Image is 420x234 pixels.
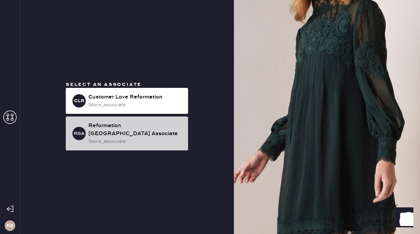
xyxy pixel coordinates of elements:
iframe: Front Chat [388,204,417,233]
div: Reformation [GEOGRAPHIC_DATA] Associate [88,122,183,138]
h3: RG [6,223,14,228]
h3: RGA [74,131,85,136]
h3: CLR [74,99,84,103]
div: Customer Love Reformation [88,93,183,101]
div: store_associate [88,101,183,109]
div: store_associate [88,138,183,145]
span: Select an associate [66,82,142,88]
